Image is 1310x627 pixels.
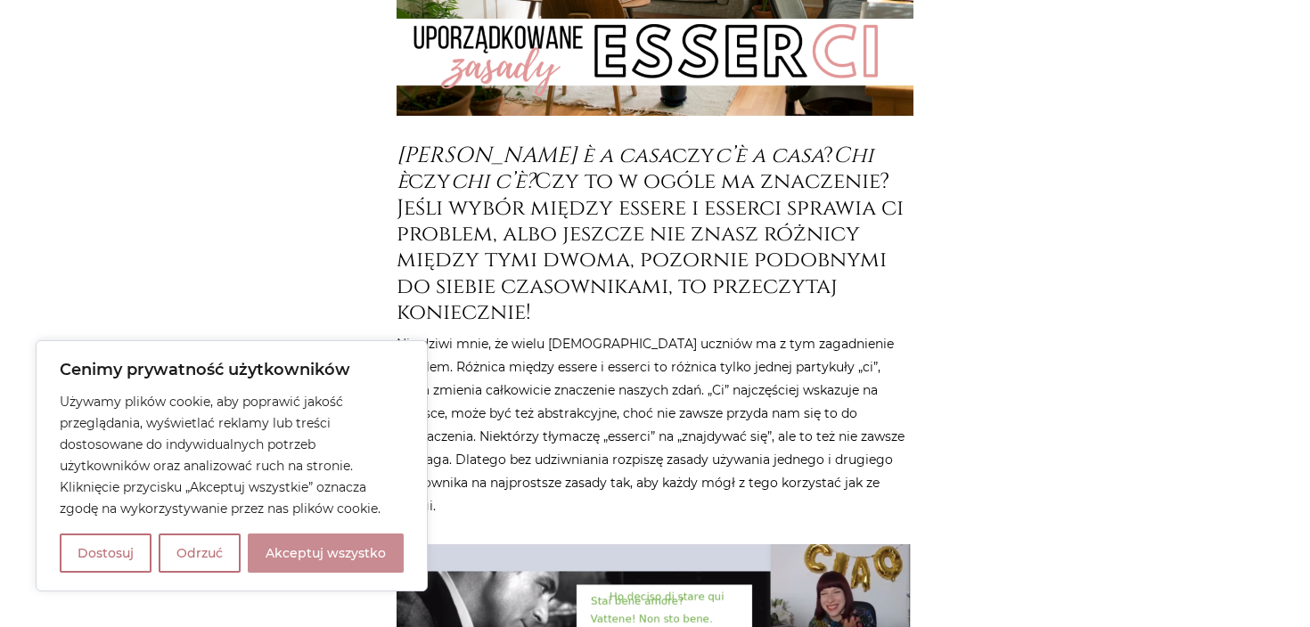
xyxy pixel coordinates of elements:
em: c’è a casa [715,141,824,170]
p: Używamy plików cookie, aby poprawić jakość przeglądania, wyświetlać reklamy lub treści dostosowan... [60,391,404,519]
button: Odrzuć [159,533,241,573]
em: Chi è [397,141,873,196]
h3: czy ? czy Czy to w ogóle ma znaczenie? Jeśli wybór między essere i esserci sprawia ci problem, al... [397,142,913,326]
em: chi c’è? [451,167,535,196]
button: Dostosuj [60,533,151,573]
em: [PERSON_NAME] è a casa [397,141,672,170]
p: Nie dziwi mnie, że wielu [DEMOGRAPHIC_DATA] uczniów ma z tym zagadnienie problem. Różnica między ... [397,332,913,517]
button: Akceptuj wszystko [248,533,404,573]
p: Cenimy prywatność użytkowników [60,359,404,380]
